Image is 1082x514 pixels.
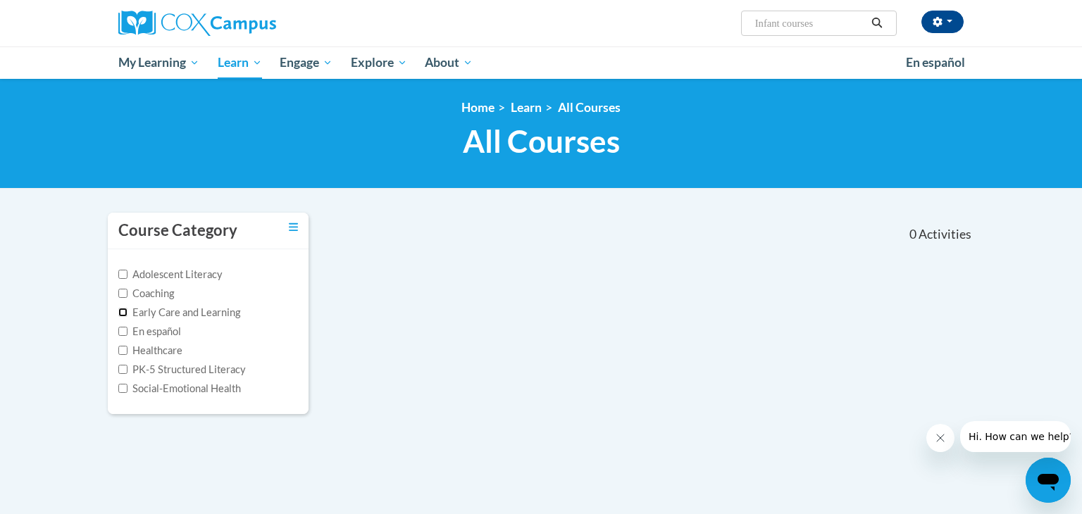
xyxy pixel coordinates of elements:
[425,54,473,71] span: About
[351,54,407,71] span: Explore
[118,324,181,339] label: En español
[118,270,128,279] input: Checkbox for Options
[416,46,483,79] a: About
[754,15,866,32] input: Search Courses
[118,305,240,320] label: Early Care and Learning
[906,55,965,70] span: En español
[866,15,888,32] button: Search
[118,381,241,396] label: Social-Emotional Health
[909,227,916,242] span: 0
[97,46,985,79] div: Main menu
[118,308,128,317] input: Checkbox for Options
[270,46,342,79] a: Engage
[342,46,416,79] a: Explore
[209,46,271,79] a: Learn
[118,362,246,377] label: PK-5 Structured Literacy
[118,220,237,242] h3: Course Category
[280,54,332,71] span: Engage
[118,343,182,358] label: Healthcare
[218,54,262,71] span: Learn
[461,100,495,115] a: Home
[558,100,621,115] a: All Courses
[118,384,128,393] input: Checkbox for Options
[118,286,174,301] label: Coaching
[8,10,114,21] span: Hi. How can we help?
[118,11,386,36] a: Cox Campus
[463,123,620,160] span: All Courses
[109,46,209,79] a: My Learning
[118,327,128,336] input: Checkbox for Options
[118,54,199,71] span: My Learning
[926,424,954,452] iframe: Close message
[118,365,128,374] input: Checkbox for Options
[960,421,1071,452] iframe: Message from company
[1026,458,1071,503] iframe: Button to launch messaging window
[511,100,542,115] a: Learn
[289,220,298,235] a: Toggle collapse
[118,346,128,355] input: Checkbox for Options
[118,11,276,36] img: Cox Campus
[919,227,971,242] span: Activities
[118,267,223,282] label: Adolescent Literacy
[118,289,128,298] input: Checkbox for Options
[897,48,974,77] a: En español
[921,11,964,33] button: Account Settings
